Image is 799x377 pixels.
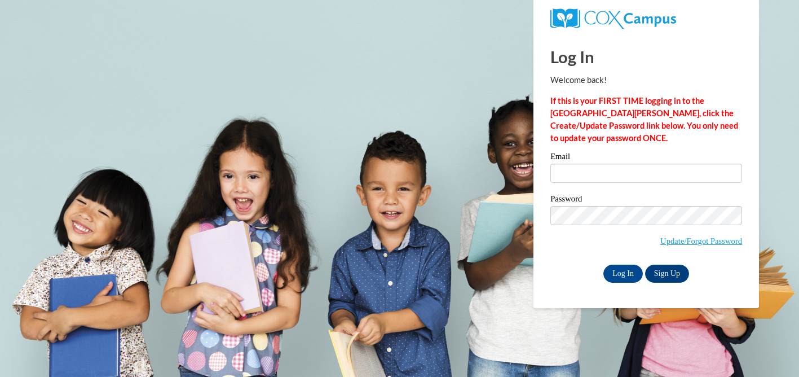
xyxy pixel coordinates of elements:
label: Password [550,195,742,206]
h1: Log In [550,45,742,68]
input: Log In [603,265,643,283]
a: Update/Forgot Password [660,236,742,246]
img: COX Campus [550,8,676,29]
a: COX Campus [550,13,676,23]
label: Email [550,152,742,164]
strong: If this is your FIRST TIME logging in to the [GEOGRAPHIC_DATA][PERSON_NAME], click the Create/Upd... [550,96,738,143]
p: Welcome back! [550,74,742,86]
a: Sign Up [645,265,689,283]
